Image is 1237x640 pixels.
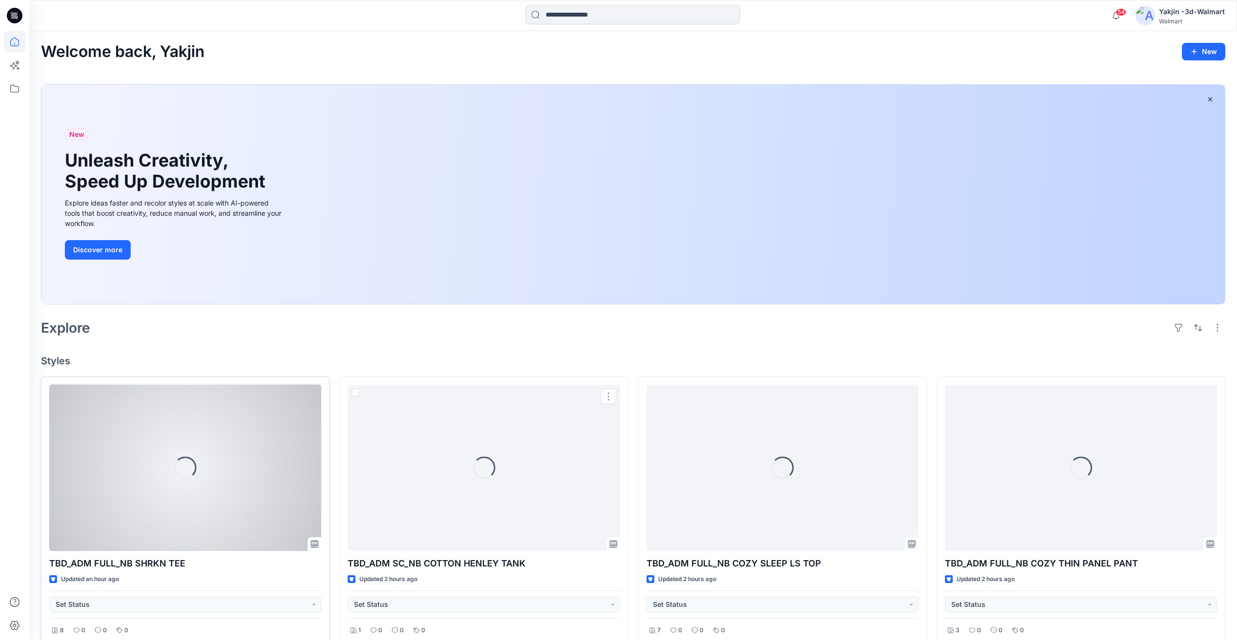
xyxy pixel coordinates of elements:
[657,625,661,636] p: 7
[945,557,1217,570] p: TBD_ADM FULL_NB COZY THIN PANEL PANT
[1020,625,1024,636] p: 0
[999,625,1002,636] p: 0
[41,355,1225,367] h4: Styles
[977,625,981,636] p: 0
[124,625,128,636] p: 0
[65,240,284,260] a: Discover more
[721,625,725,636] p: 0
[1116,8,1126,16] span: 54
[49,557,321,570] p: TBD_ADM FULL_NB SHRKN TEE
[378,625,382,636] p: 0
[956,625,960,636] p: 3
[41,320,90,336] h2: Explore
[41,43,205,61] h2: Welcome back, Yakjin
[400,625,404,636] p: 0
[658,574,716,584] p: Updated 2 hours ago
[358,625,361,636] p: 1
[1159,6,1225,18] div: Yakjin -3d-Walmart
[65,240,131,260] button: Discover more
[103,625,107,636] p: 0
[359,574,417,584] p: Updated 2 hours ago
[65,198,284,228] div: Explore ideas faster and recolor styles at scale with AI-powered tools that boost creativity, red...
[60,625,64,636] p: 8
[1136,6,1155,25] img: avatar
[81,625,85,636] p: 0
[647,557,919,570] p: TBD_ADM FULL_NB COZY SLEEP LS TOP
[957,574,1015,584] p: Updated 2 hours ago
[678,625,682,636] p: 0
[421,625,425,636] p: 0
[65,150,270,192] h1: Unleash Creativity, Speed Up Development
[1159,18,1225,25] div: Walmart
[61,574,119,584] p: Updated an hour ago
[1182,43,1225,60] button: New
[69,129,84,140] span: New
[700,625,704,636] p: 0
[348,557,620,570] p: TBD_ADM SC_NB COTTON HENLEY TANK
